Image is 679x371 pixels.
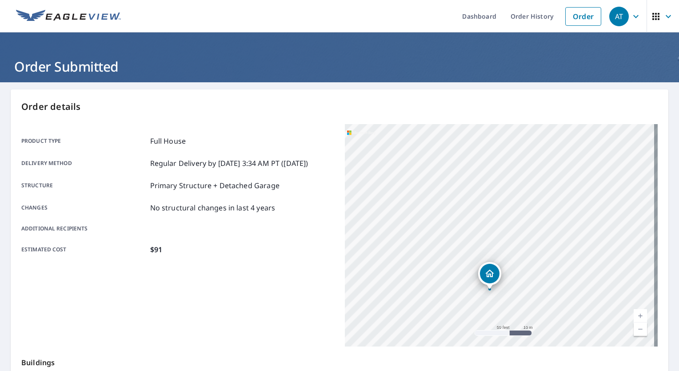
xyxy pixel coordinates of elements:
[150,202,276,213] p: No structural changes in last 4 years
[478,262,501,290] div: Dropped pin, building 1, Residential property, 452 N End Omak Lake Rd Omak, WA 98841
[16,10,121,23] img: EV Logo
[21,202,147,213] p: Changes
[11,57,668,76] h1: Order Submitted
[150,180,280,191] p: Primary Structure + Detached Garage
[21,158,147,169] p: Delivery method
[609,7,629,26] div: AT
[634,323,647,336] a: Current Level 19, Zoom Out
[634,309,647,323] a: Current Level 19, Zoom In
[21,244,147,255] p: Estimated cost
[21,180,147,191] p: Structure
[150,136,186,146] p: Full House
[150,158,308,169] p: Regular Delivery by [DATE] 3:34 AM PT ([DATE])
[21,225,147,233] p: Additional recipients
[565,7,601,26] a: Order
[150,244,162,255] p: $91
[21,100,658,113] p: Order details
[21,136,147,146] p: Product type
